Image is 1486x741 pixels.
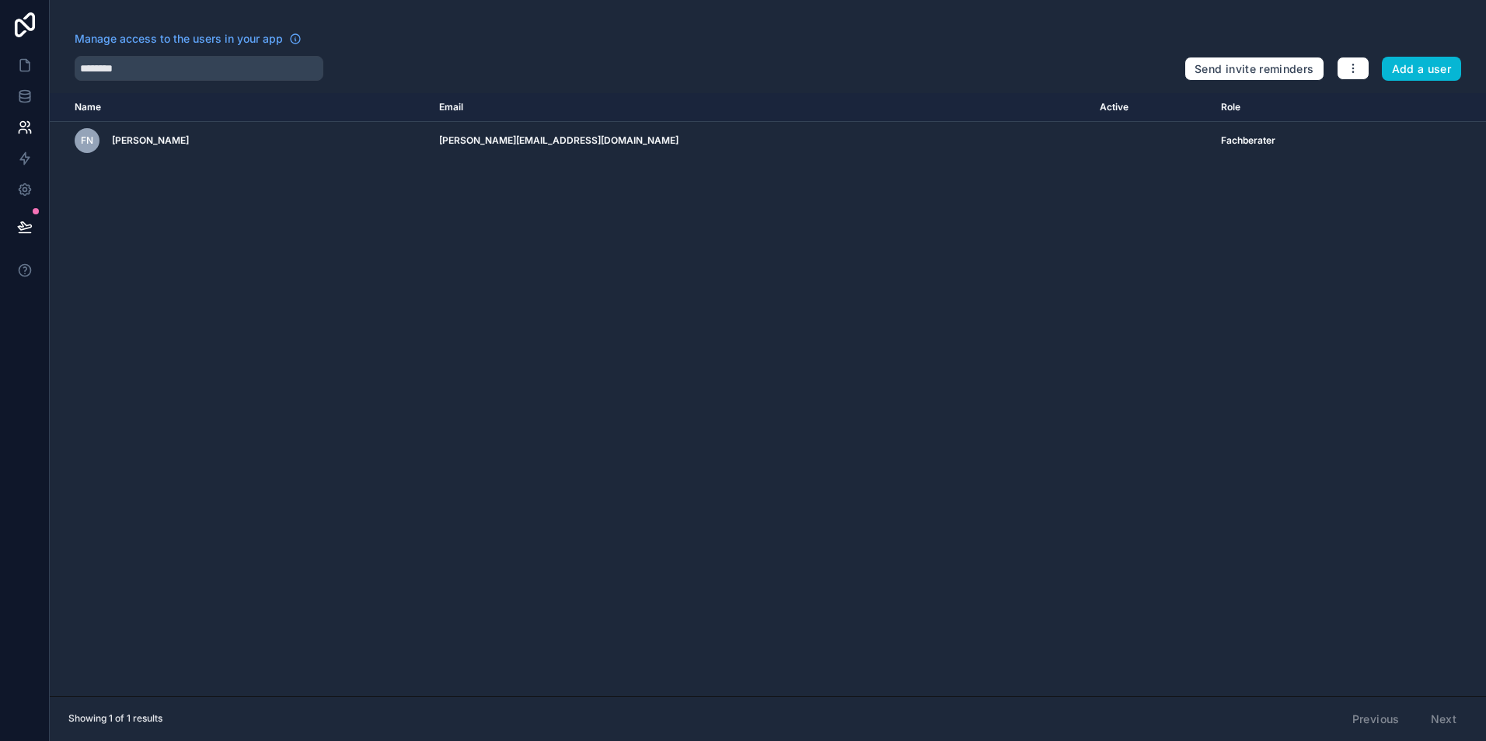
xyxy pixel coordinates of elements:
[430,93,1090,122] th: Email
[1090,93,1212,122] th: Active
[50,93,1486,696] div: scrollable content
[1221,134,1275,147] span: Fachberater
[430,122,1090,160] td: [PERSON_NAME][EMAIL_ADDRESS][DOMAIN_NAME]
[68,712,162,725] span: Showing 1 of 1 results
[1382,57,1462,82] button: Add a user
[81,134,93,147] span: FN
[1212,93,1399,122] th: Role
[112,134,189,147] span: [PERSON_NAME]
[50,93,430,122] th: Name
[75,31,283,47] span: Manage access to the users in your app
[1184,57,1324,82] button: Send invite reminders
[75,31,302,47] a: Manage access to the users in your app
